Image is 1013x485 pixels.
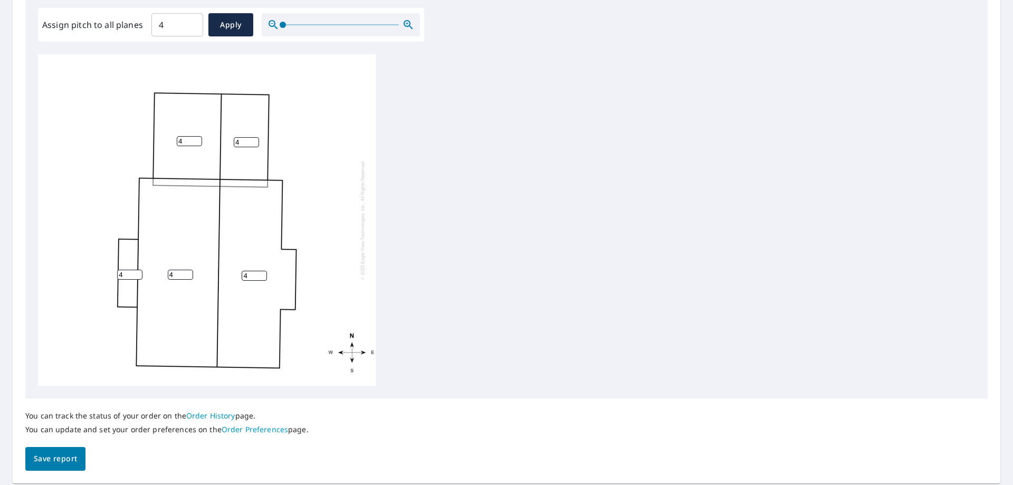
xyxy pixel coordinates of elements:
[208,13,253,36] button: Apply
[217,18,245,32] span: Apply
[151,10,203,40] input: 00.0
[25,447,85,471] button: Save report
[222,424,288,434] a: Order Preferences
[186,411,235,421] a: Order History
[25,425,309,434] p: You can update and set your order preferences on the page.
[42,18,143,31] label: Assign pitch to all planes
[25,411,309,421] p: You can track the status of your order on the page.
[34,452,77,465] span: Save report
